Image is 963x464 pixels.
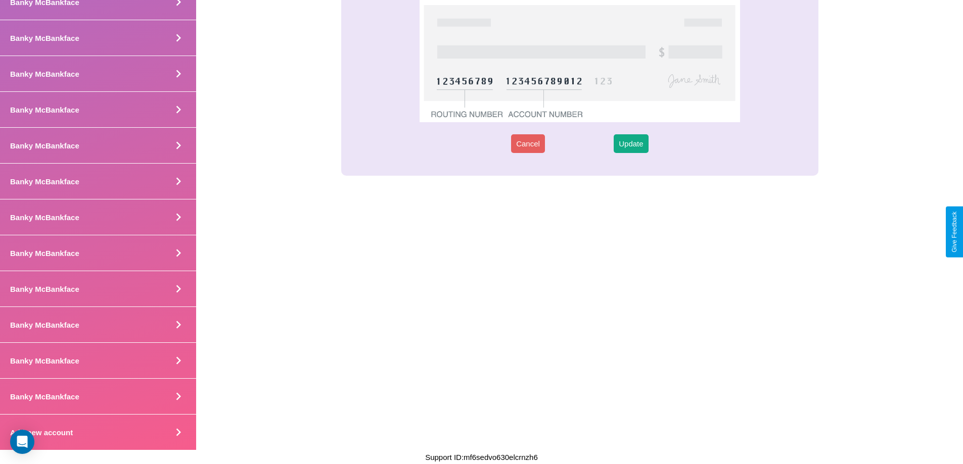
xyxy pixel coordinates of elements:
h4: Banky McBankface [10,141,79,150]
h4: Banky McBankface [10,177,79,186]
button: Cancel [511,134,545,153]
h4: Banky McBankface [10,106,79,114]
h4: Banky McBankface [10,285,79,293]
h4: Banky McBankface [10,70,79,78]
p: Support ID: mf6sedvo630elcrnzh6 [425,450,538,464]
h4: Banky McBankface [10,249,79,257]
h4: Banky McBankface [10,356,79,365]
div: Give Feedback [951,212,958,252]
h4: Add new account [10,428,73,437]
h4: Banky McBankface [10,392,79,401]
h4: Banky McBankface [10,34,79,42]
div: Open Intercom Messenger [10,430,34,454]
h4: Banky McBankface [10,213,79,222]
button: Update [614,134,648,153]
h4: Banky McBankface [10,321,79,329]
